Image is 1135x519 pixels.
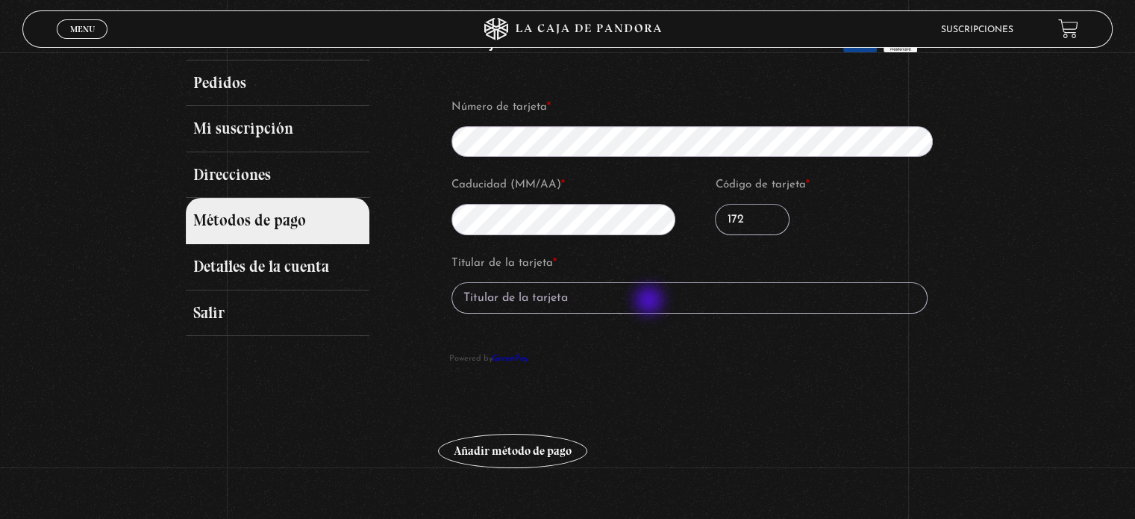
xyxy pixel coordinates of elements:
a: Mi suscripción [186,106,369,152]
a: Métodos de pago [186,198,369,244]
a: Pedidos [186,60,369,107]
a: Salir [186,290,369,337]
nav: Páginas de cuenta [186,14,415,336]
a: GreenPay [493,355,528,363]
input: CVV [715,204,790,235]
span: Powered by [449,346,930,366]
label: Número de tarjeta [451,96,945,119]
span: Menu [70,25,95,34]
label: Titular de la tarjeta [451,252,928,275]
button: Añadir método de pago [438,434,587,468]
a: Detalles de la cuenta [186,244,369,290]
input: Titular de la tarjeta [451,282,928,314]
label: Código de tarjeta [715,174,944,196]
span: Cerrar [65,37,100,48]
a: Suscripciones [941,25,1013,34]
a: Direcciones [186,152,369,199]
a: View your shopping cart [1058,19,1078,39]
label: Caducidad (MM/AA) [451,174,681,196]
